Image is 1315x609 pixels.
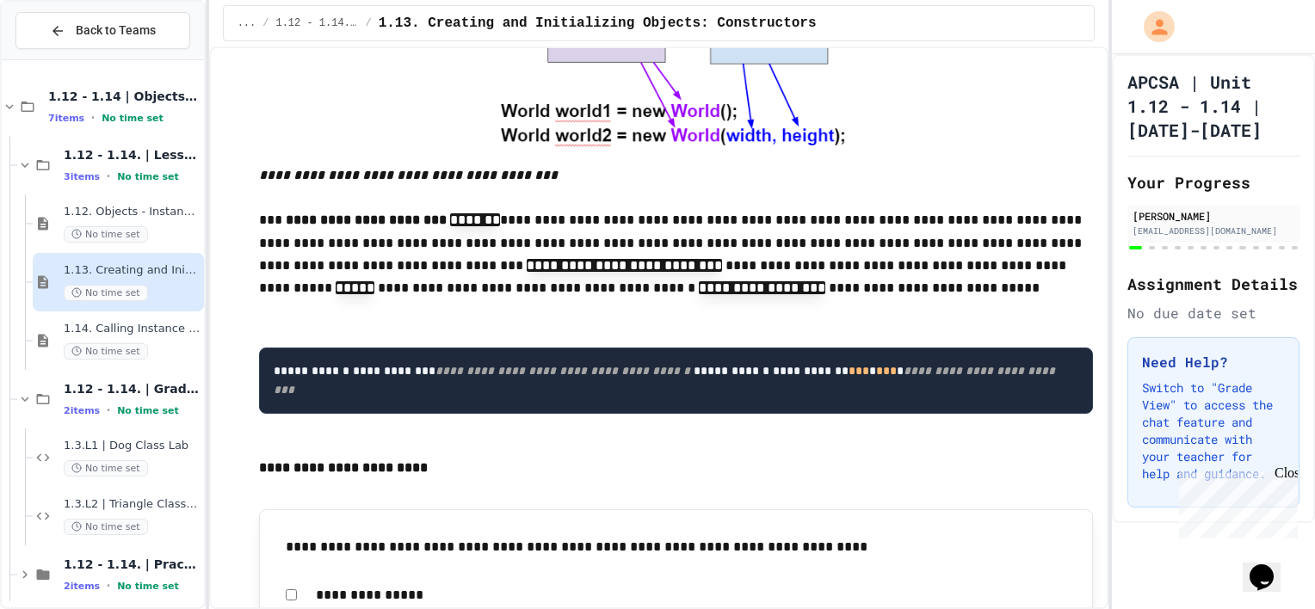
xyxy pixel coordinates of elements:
[64,405,100,416] span: 2 items
[64,263,201,278] span: 1.13. Creating and Initializing Objects: Constructors
[1127,272,1300,296] h2: Assignment Details
[64,519,148,535] span: No time set
[64,343,148,360] span: No time set
[1127,303,1300,323] div: No due date set
[1172,465,1298,538] iframe: chat widget
[1142,352,1285,372] h3: Need Help?
[64,381,201,397] span: 1.12 - 1.14. | Graded Labs
[64,557,201,572] span: 1.12 - 1.14. | Practice Labs
[15,12,190,49] button: Back to Teams
[1133,225,1294,237] div: [EMAIL_ADDRESS][DOMAIN_NAME]
[262,16,269,30] span: /
[64,205,201,219] span: 1.12. Objects - Instances of Classes
[238,16,256,30] span: ...
[64,285,148,301] span: No time set
[64,322,201,336] span: 1.14. Calling Instance Methods
[107,579,110,593] span: •
[1133,208,1294,224] div: [PERSON_NAME]
[48,113,84,124] span: 7 items
[64,147,201,163] span: 1.12 - 1.14. | Lessons and Notes
[275,16,358,30] span: 1.12 - 1.14. | Lessons and Notes
[1126,7,1179,46] div: My Account
[64,226,148,243] span: No time set
[48,89,201,104] span: 1.12 - 1.14 | Objects and Instances of Classes
[7,7,119,109] div: Chat with us now!Close
[379,13,817,34] span: 1.13. Creating and Initializing Objects: Constructors
[1127,70,1300,142] h1: APCSA | Unit 1.12 - 1.14 | [DATE]-[DATE]
[64,439,201,453] span: 1.3.L1 | Dog Class Lab
[117,581,179,592] span: No time set
[102,113,164,124] span: No time set
[76,22,156,40] span: Back to Teams
[365,16,371,30] span: /
[1243,540,1298,592] iframe: chat widget
[1127,170,1300,194] h2: Your Progress
[117,171,179,182] span: No time set
[64,497,201,512] span: 1.3.L2 | Triangle Class Lab
[117,405,179,416] span: No time set
[64,171,100,182] span: 3 items
[1142,379,1285,483] p: Switch to "Grade View" to access the chat feature and communicate with your teacher for help and ...
[91,111,95,125] span: •
[107,169,110,183] span: •
[107,403,110,417] span: •
[64,460,148,477] span: No time set
[64,581,100,592] span: 2 items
